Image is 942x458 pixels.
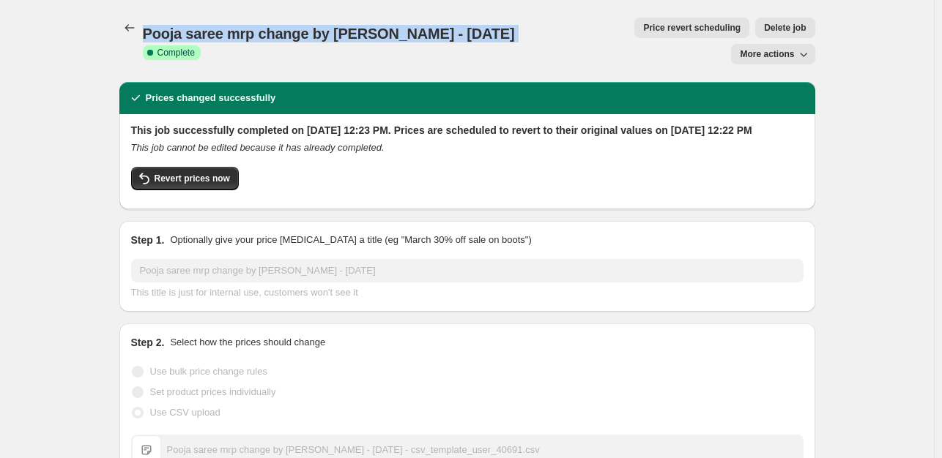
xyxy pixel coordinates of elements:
span: Price revert scheduling [643,22,741,34]
input: 30% off holiday sale [131,259,804,282]
span: Use CSV upload [150,407,220,418]
span: Pooja saree mrp change by [PERSON_NAME] - [DATE] [143,26,515,42]
span: Delete job [764,22,806,34]
button: More actions [731,44,815,64]
p: Optionally give your price [MEDICAL_DATA] a title (eg "March 30% off sale on boots") [170,233,531,247]
span: More actions [740,48,794,60]
i: This job cannot be edited because it has already completed. [131,142,385,153]
span: This title is just for internal use, customers won't see it [131,287,358,298]
h2: Step 1. [131,233,165,247]
h2: Step 2. [131,335,165,350]
span: Use bulk price change rules [150,366,267,377]
h2: This job successfully completed on [DATE] 12:23 PM. Prices are scheduled to revert to their origi... [131,123,804,138]
button: Revert prices now [131,167,239,190]
div: Pooja saree mrp change by [PERSON_NAME] - [DATE] - csv_template_user_40691.csv [167,443,540,457]
span: Set product prices individually [150,386,276,397]
span: Revert prices now [155,173,230,184]
button: Price revert scheduling [634,18,749,38]
button: Price change jobs [119,18,140,38]
span: Complete [157,47,195,59]
button: Delete job [755,18,815,38]
h2: Prices changed successfully [146,91,276,105]
p: Select how the prices should change [170,335,325,350]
